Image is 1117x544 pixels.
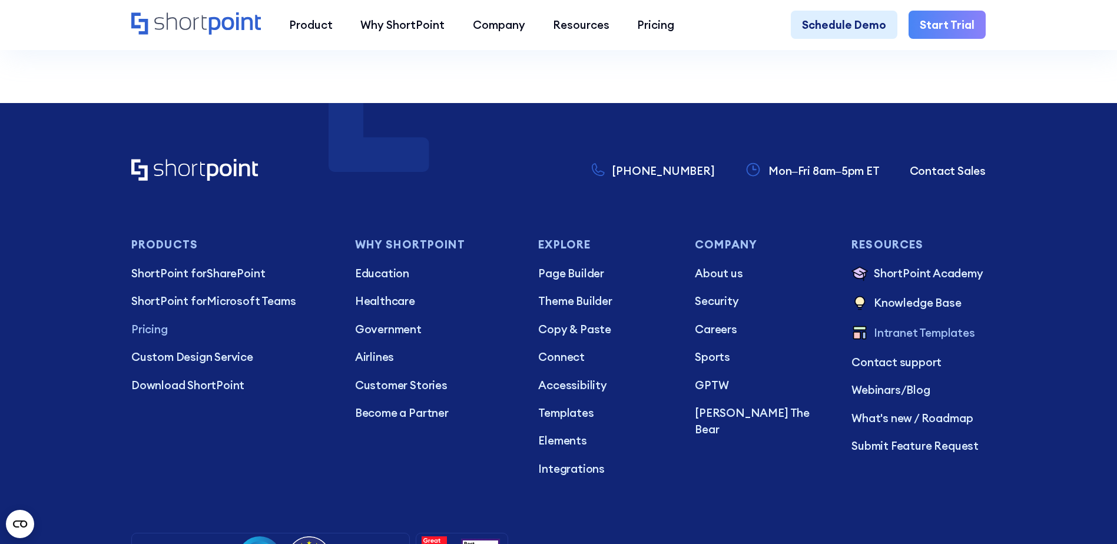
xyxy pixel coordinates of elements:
[637,16,674,33] div: Pricing
[695,293,829,309] a: Security
[851,382,986,398] p: /
[131,293,333,309] p: Microsoft Teams
[131,265,333,281] a: ShortPoint forSharePoint
[851,383,900,397] a: Webinars
[131,294,207,308] span: ShortPoint for
[592,162,715,179] a: [PHONE_NUMBER]
[851,294,986,313] a: Knowledge Base
[538,265,672,281] a: Page Builder
[131,321,333,337] a: Pricing
[355,377,516,393] a: Customer Stories
[347,11,459,38] a: Why ShortPoint
[131,349,333,365] a: Custom Design Service
[355,293,516,309] a: Healthcare
[553,16,609,33] div: Resources
[695,349,829,365] a: Sports
[538,460,672,477] a: Integrations
[909,11,986,38] a: Start Trial
[131,377,333,393] a: Download ShortPoint
[538,293,672,309] a: Theme Builder
[131,159,261,183] a: Home
[851,238,986,251] h3: Resources
[131,293,333,309] a: ShortPoint forMicrosoft Teams
[695,404,829,438] a: [PERSON_NAME] The Bear
[851,437,986,454] a: Submit Feature Request
[360,16,445,33] div: Why ShortPoint
[473,16,525,33] div: Company
[6,510,34,538] button: Open CMP widget
[355,404,516,421] a: Become a Partner
[624,11,688,38] a: Pricing
[355,321,516,337] a: Government
[355,349,516,365] a: Airlines
[791,11,897,38] a: Schedule Demo
[906,383,930,397] a: Blog
[289,16,333,33] div: Product
[1058,487,1117,544] iframe: Chat Widget
[851,324,986,343] a: Intranet Templates
[874,324,975,343] p: Intranet Templates
[131,266,207,280] span: ShortPoint for
[874,265,983,283] p: ShortPoint Academy
[874,294,961,313] p: Knowledge Base
[695,238,829,251] h3: Company
[539,11,623,38] a: Resources
[538,321,672,337] a: Copy & Paste
[851,265,986,283] a: ShortPoint Academy
[538,377,672,393] a: Accessibility
[131,265,333,281] p: SharePoint
[131,12,261,37] a: Home
[695,377,829,393] a: GPTW
[459,11,539,38] a: Company
[355,238,516,251] h3: Why Shortpoint
[538,238,672,251] h3: Explore
[851,354,986,370] a: Contact support
[695,321,829,337] a: Careers
[538,404,672,421] a: Templates
[851,410,986,426] a: What's new / Roadmap
[355,265,516,281] a: Education
[131,238,333,251] h3: Products
[695,265,829,281] a: About us
[538,432,672,449] a: Elements
[612,162,714,179] p: [PHONE_NUMBER]
[538,349,672,365] a: Connect
[275,11,346,38] a: Product
[768,162,880,179] p: Mon–Fri 8am–5pm ET
[910,162,986,179] a: Contact Sales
